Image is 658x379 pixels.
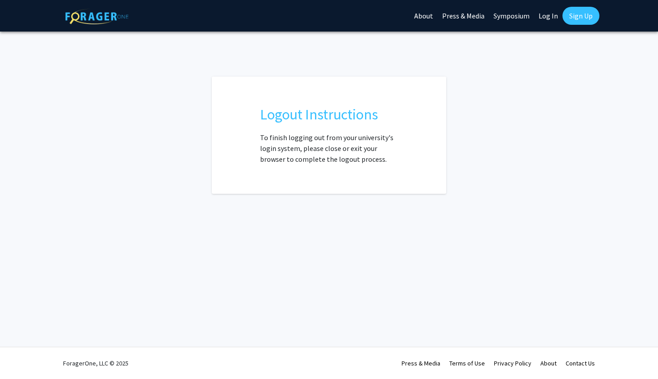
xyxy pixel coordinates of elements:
h2: Logout Instructions [260,106,398,123]
a: Sign Up [562,7,599,25]
p: To finish logging out from your university's login system, please close or exit your browser to c... [260,132,398,164]
a: Terms of Use [449,359,485,367]
a: About [540,359,557,367]
a: Press & Media [402,359,440,367]
img: ForagerOne Logo [65,9,128,24]
a: Contact Us [566,359,595,367]
div: ForagerOne, LLC © 2025 [63,347,128,379]
a: Privacy Policy [494,359,531,367]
